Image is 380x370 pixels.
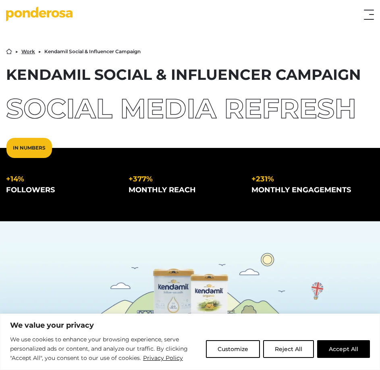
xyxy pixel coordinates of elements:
li: Kendamil Social & Influencer Campaign [44,49,141,54]
a: Privacy Policy [143,353,183,363]
div: monthly reach [129,185,238,195]
p: We value your privacy [10,320,370,330]
div: In Numbers [6,138,52,158]
button: Toggle menu [364,10,374,20]
div: +14% [6,174,116,185]
button: Customize [206,340,260,358]
p: We use cookies to enhance your browsing experience, serve personalized ads or content, and analyz... [10,335,200,363]
button: Reject All [263,340,314,358]
div: monthly engagements [251,185,361,195]
div: +377% [129,174,238,185]
li: ▶︎ [38,49,41,54]
a: Work [21,49,35,54]
a: Home [6,48,12,54]
li: ▶︎ [15,49,18,54]
a: Go to homepage [6,6,89,23]
button: Accept All [317,340,370,358]
h1: Kendamil Social & Influencer Campaign [6,67,374,82]
div: +231% [251,174,361,185]
div: Social Media Refresh [6,95,374,122]
div: followers [6,185,116,195]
